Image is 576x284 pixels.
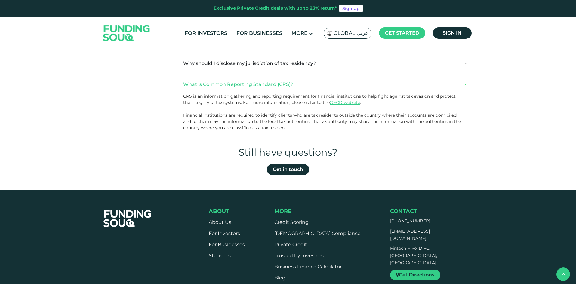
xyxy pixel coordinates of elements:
a: Trusted by Investors [274,253,324,258]
a: For Businesses [209,242,245,247]
a: For Investors [183,28,229,38]
a: Credit Scoring [274,219,309,225]
a: For Investors [209,231,240,236]
img: FooterLogo [97,203,158,234]
a: Statistics [209,253,231,258]
img: SA Flag [327,31,332,36]
span: More [274,208,291,215]
button: back [556,267,570,281]
span: CRS is an information gathering and reporting requirement for financial institutions to help figh... [183,93,456,105]
a: [DEMOGRAPHIC_DATA] Compliance [274,231,361,236]
a: Get in touch [267,164,309,175]
span: Get started [385,30,419,36]
div: Still have questions? [102,145,475,160]
a: [EMAIL_ADDRESS][DOMAIN_NAME] [390,228,430,241]
a: OECD website [330,100,360,105]
a: Private Credit [274,242,307,247]
span: Sign in [443,30,461,36]
div: Exclusive Private Credit deals with up to 23% return* [214,5,337,12]
span: Global عربي [334,30,368,37]
img: Logo [97,18,156,48]
span: More [291,30,307,36]
span: Financial institutions are required to identify clients who are tax residents outside the country... [183,112,461,130]
a: For Businesses [235,28,284,38]
a: Business Finance Calculator [274,264,342,270]
a: About Us [209,219,231,225]
a: Blog [274,275,285,281]
a: [PHONE_NUMBER] [390,218,430,224]
span: . [360,100,361,105]
span: Contact [390,208,417,215]
a: Get Directions [390,270,440,280]
p: Fintech Hive, DIFC, [GEOGRAPHIC_DATA], [GEOGRAPHIC_DATA] [390,245,462,266]
div: About [209,208,245,215]
a: Sign in [433,27,472,39]
button: What is Common Reporting Standard (CRS)? [183,75,468,93]
a: Sign Up [339,5,363,12]
button: Why should I disclose my jurisdiction of tax residency? [183,54,468,72]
